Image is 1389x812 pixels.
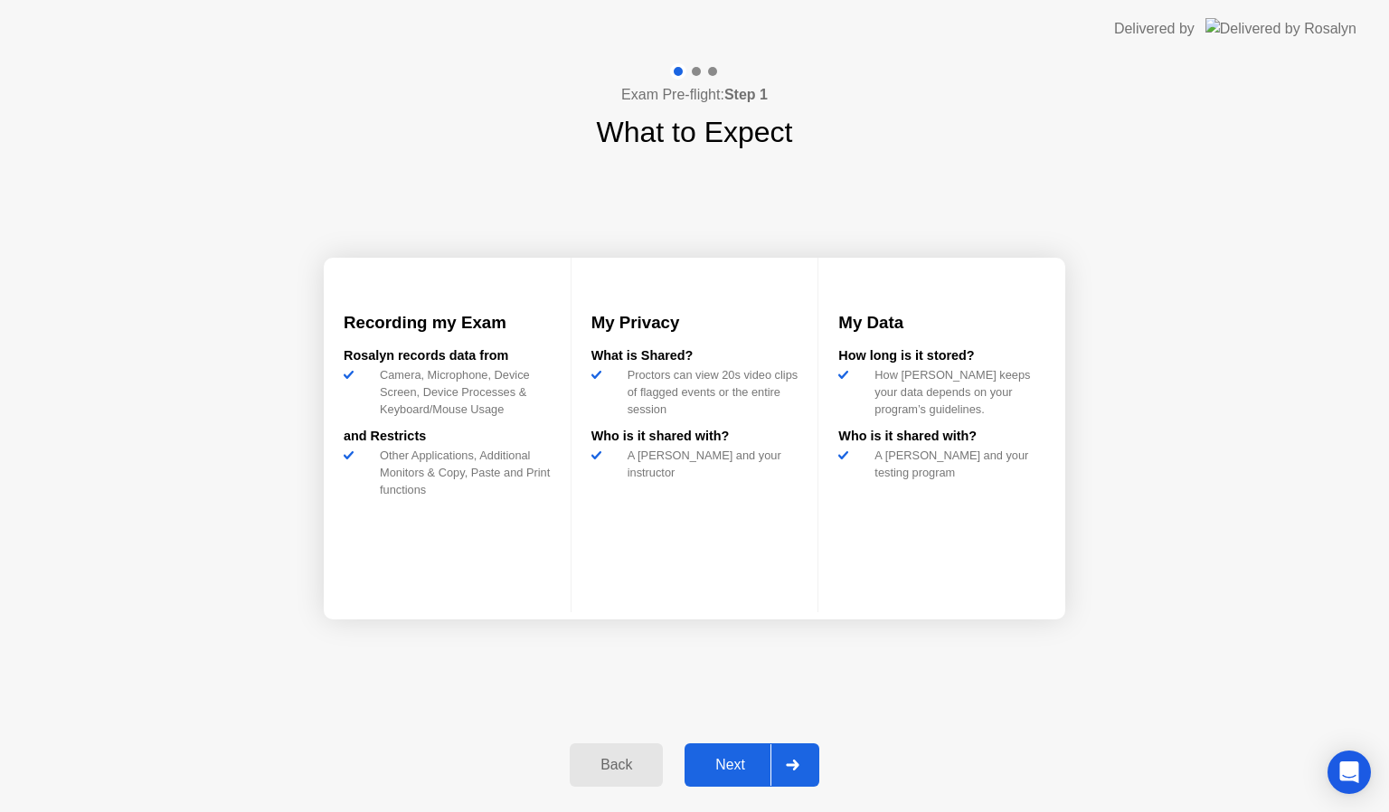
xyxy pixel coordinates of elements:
div: Delivered by [1114,18,1195,40]
h3: My Data [838,310,1045,335]
div: A [PERSON_NAME] and your testing program [867,447,1045,481]
button: Back [570,743,663,787]
div: Camera, Microphone, Device Screen, Device Processes & Keyboard/Mouse Usage [373,366,551,419]
div: Open Intercom Messenger [1328,751,1371,794]
h3: My Privacy [591,310,798,335]
b: Step 1 [724,87,768,102]
div: Next [690,757,770,773]
img: Delivered by Rosalyn [1205,18,1356,39]
div: Who is it shared with? [591,427,798,447]
div: Back [575,757,657,773]
div: Rosalyn records data from [344,346,551,366]
h4: Exam Pre-flight: [621,84,768,106]
div: How [PERSON_NAME] keeps your data depends on your program’s guidelines. [867,366,1045,419]
div: A [PERSON_NAME] and your instructor [620,447,798,481]
div: Who is it shared with? [838,427,1045,447]
div: What is Shared? [591,346,798,366]
div: and Restricts [344,427,551,447]
div: Proctors can view 20s video clips of flagged events or the entire session [620,366,798,419]
h3: Recording my Exam [344,310,551,335]
div: Other Applications, Additional Monitors & Copy, Paste and Print functions [373,447,551,499]
div: How long is it stored? [838,346,1045,366]
h1: What to Expect [597,110,793,154]
button: Next [685,743,819,787]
